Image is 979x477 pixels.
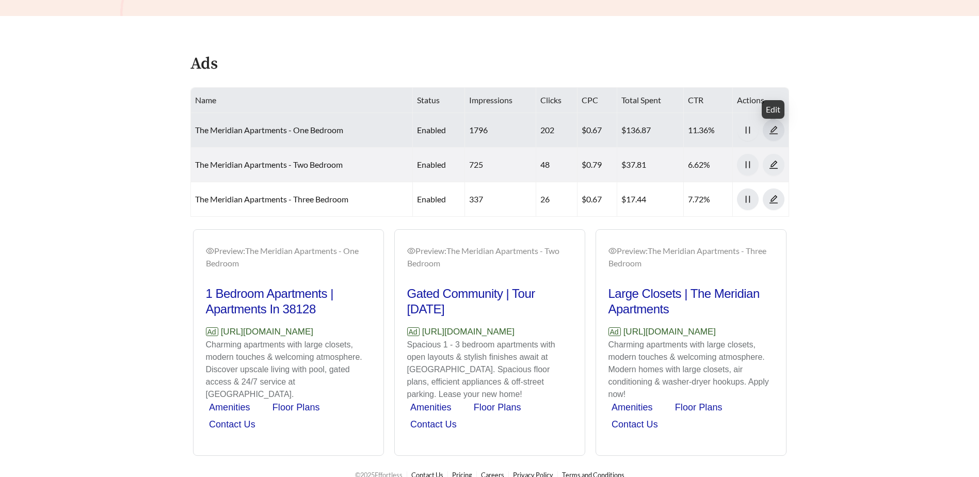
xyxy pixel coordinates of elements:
[763,194,784,204] a: edit
[675,402,723,412] a: Floor Plans
[617,182,684,217] td: $17.44
[617,148,684,182] td: $37.81
[465,182,537,217] td: 337
[737,119,759,141] button: pause
[465,88,537,113] th: Impressions
[684,148,733,182] td: 6.62%
[536,113,577,148] td: 202
[762,100,784,119] div: Edit
[536,148,577,182] td: 48
[688,95,703,105] span: CTR
[763,119,784,141] button: edit
[536,182,577,217] td: 26
[191,88,413,113] th: Name
[577,148,617,182] td: $0.79
[536,88,577,113] th: Clicks
[195,194,348,204] a: The Meridian Apartments - Three Bedroom
[190,55,218,73] h4: Ads
[195,125,343,135] a: The Meridian Apartments - One Bedroom
[612,402,653,412] a: Amenities
[417,194,446,204] span: enabled
[763,154,784,176] button: edit
[582,95,598,105] span: CPC
[763,125,784,135] span: edit
[617,113,684,148] td: $136.87
[195,160,343,169] a: The Meridian Apartments - Two Bedroom
[737,188,759,210] button: pause
[608,339,774,401] p: Charming apartments with large closets, modern touches & welcoming atmosphere. Modern homes with ...
[417,125,446,135] span: enabled
[737,154,759,176] button: pause
[577,182,617,217] td: $0.67
[608,245,774,269] div: Preview: The Meridian Apartments - Three Bedroom
[684,113,733,148] td: 11.36%
[417,160,446,169] span: enabled
[733,88,789,113] th: Actions
[763,160,784,169] span: edit
[612,419,658,430] a: Contact Us
[465,113,537,148] td: 1796
[608,286,774,317] h2: Large Closets | The Meridian Apartments
[763,195,784,204] span: edit
[763,125,784,135] a: edit
[737,195,758,204] span: pause
[413,88,464,113] th: Status
[608,247,617,255] span: eye
[763,160,784,169] a: edit
[465,148,537,182] td: 725
[608,325,774,339] p: [URL][DOMAIN_NAME]
[763,188,784,210] button: edit
[577,113,617,148] td: $0.67
[737,160,758,169] span: pause
[617,88,684,113] th: Total Spent
[737,125,758,135] span: pause
[684,182,733,217] td: 7.72%
[608,327,621,336] span: Ad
